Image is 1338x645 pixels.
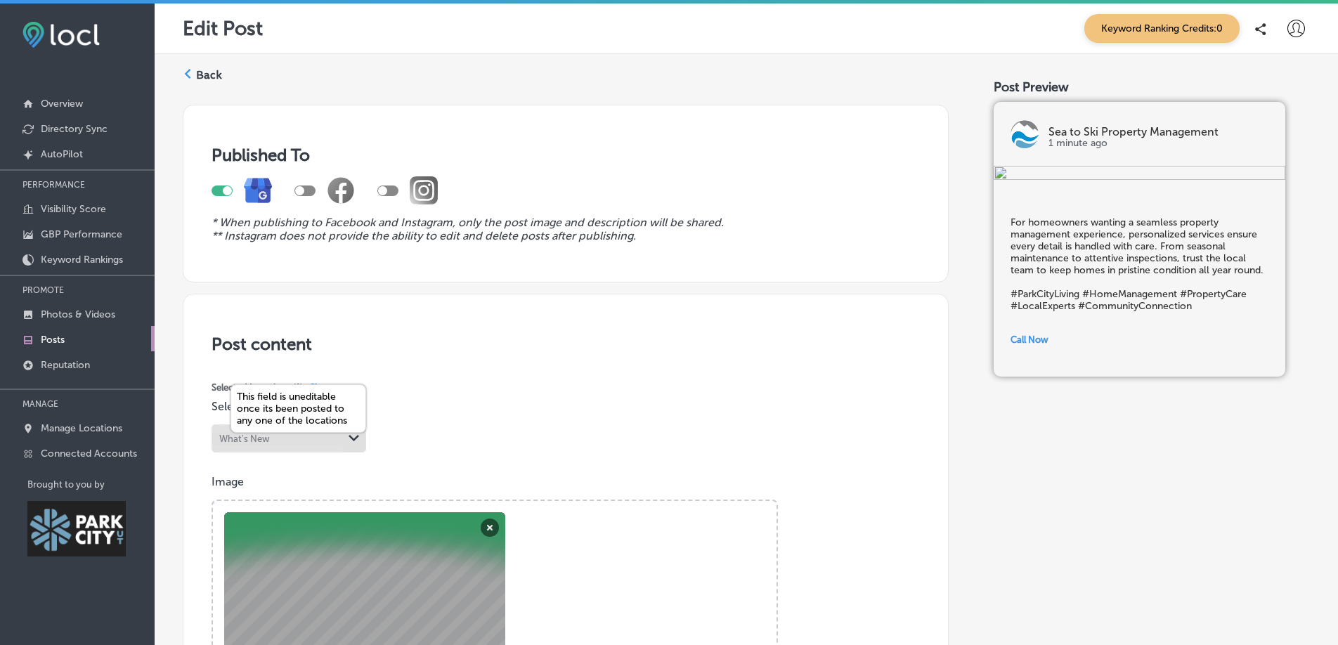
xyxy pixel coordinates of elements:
[230,384,366,433] div: This field is uneditable once its been posted to any one of the locations
[1084,14,1240,43] span: Keyword Ranking Credits: 0
[41,334,65,346] p: Posts
[310,382,334,393] span: Show
[22,22,100,48] img: fda3e92497d09a02dc62c9cd864e3231.png
[196,67,222,83] label: Back
[1011,120,1039,148] img: logo
[27,501,126,556] img: Park City
[41,308,115,320] p: Photos & Videos
[213,501,313,514] a: Powered by PQINA
[27,479,155,490] p: Brought to you by
[41,123,108,135] p: Directory Sync
[41,448,137,460] p: Connected Accounts
[1011,216,1268,312] h5: For homeowners wanting a seamless property management experience, personalized services ensure ev...
[41,203,106,215] p: Visibility Score
[41,422,122,434] p: Manage Locations
[1048,138,1268,149] p: 1 minute ago
[212,382,303,393] span: Selected Locations ( 1 )
[994,79,1310,95] div: Post Preview
[1048,126,1268,138] p: Sea to Ski Property Management
[41,254,123,266] p: Keyword Rankings
[41,228,122,240] p: GBP Performance
[212,145,920,165] h3: Published To
[41,98,83,110] p: Overview
[994,166,1285,183] img: 41978898-5229-4cfd-9f95-ea5fd69d3ce7
[1011,334,1048,345] span: Call Now
[41,359,90,371] p: Reputation
[183,17,263,40] p: Edit Post
[212,216,724,229] i: * When publishing to Facebook and Instagram, only the post image and description will be shared.
[219,434,270,444] div: What's New
[212,229,636,242] i: ** Instagram does not provide the ability to edit and delete posts after publishing.
[212,334,920,354] h3: Post content
[41,148,83,160] p: AutoPilot
[212,475,920,488] p: Image
[212,400,920,413] p: Select post type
